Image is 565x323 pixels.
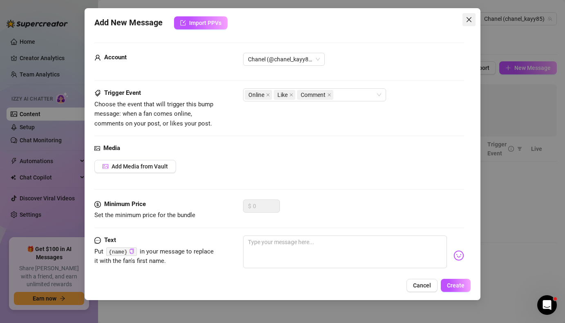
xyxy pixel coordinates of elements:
span: Put in your message to replace it with the fan's first name. [94,248,214,265]
span: Online [248,90,264,99]
span: tags [94,88,101,98]
button: Click to Copy [129,249,134,255]
span: close [466,16,472,23]
button: Import PPVs [174,16,228,29]
span: Like [274,90,295,100]
strong: Account [104,54,127,61]
strong: Text [104,236,116,244]
span: Online [245,90,272,100]
button: Create [441,279,471,292]
iframe: Intercom live chat [537,295,557,315]
span: message [94,236,101,245]
span: dollar [94,200,101,209]
strong: Trigger Event [104,89,141,96]
button: Add Media from Vault [94,160,176,173]
span: Close [462,16,476,23]
span: Set the minimum price for the bundle [94,211,195,219]
span: Cancel [413,282,431,289]
span: Add Media from Vault [112,163,168,170]
button: Close [462,13,476,26]
code: {name} [106,247,137,256]
span: picture [103,164,108,169]
span: Comment [297,90,333,100]
span: Chanel (@chanel_kayy85) [248,53,320,65]
strong: Media [103,144,120,152]
span: copy [129,249,134,254]
span: picture [94,144,100,153]
span: Add New Message [94,16,163,29]
span: Comment [301,90,326,99]
span: close [266,93,270,97]
span: close [327,93,331,97]
span: Like [277,90,288,99]
span: Create [447,282,465,289]
button: Cancel [406,279,438,292]
span: Choose the event that will trigger this bump message: when a fan comes online, comments on your p... [94,101,213,127]
strong: Minimum Price [104,200,146,208]
span: Import PPVs [189,20,221,26]
span: import [180,20,186,26]
span: close [289,93,293,97]
span: user [94,53,101,63]
img: svg%3e [453,250,464,261]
